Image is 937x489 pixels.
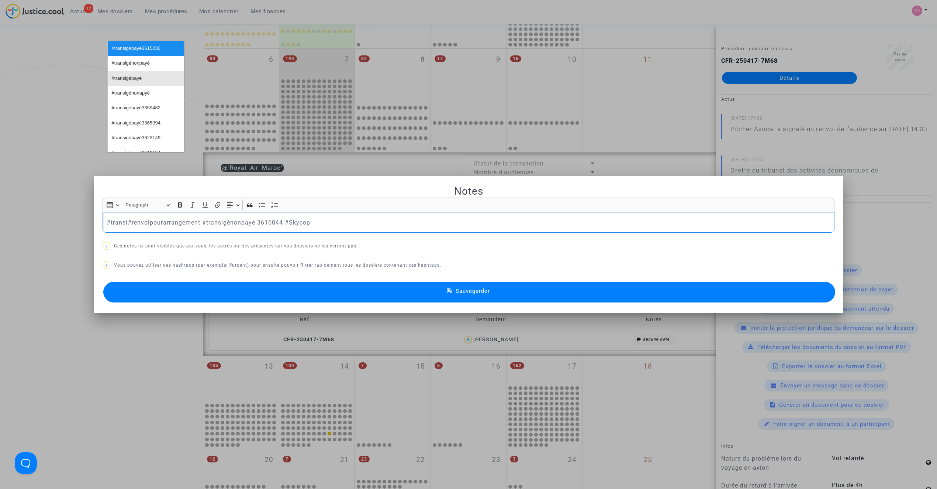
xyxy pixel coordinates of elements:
h2: Notes [103,185,834,198]
div: Rich Text Editor, main [103,212,834,233]
span: Sauvegarder [456,288,490,294]
button: #transigépayé [108,71,184,86]
span: #transigépayé3359482 [112,103,160,113]
span: #transigépayé3365094 [112,118,160,129]
button: #transigépayé3615230 [108,41,184,56]
button: Paragraph [122,199,173,211]
p: Vous pouvez utiliser des hashtags (par exemple: #urgent) pour ensuite pouvoir filtrer rapidement ... [103,261,834,270]
button: #transigépayé3623149 [108,130,184,145]
span: ? [106,263,108,267]
button: #transigénonapyé [108,86,184,100]
button: #transigépayé3359482 [108,101,184,116]
button: Sauvegarder [103,282,835,302]
span: Paragraph [125,201,164,209]
span: ? [106,244,108,248]
span: #transigépayé2512154 [112,148,160,158]
span: #transigépayé3623149 [112,133,160,143]
button: #transigépayé3365094 [108,116,184,130]
p: Ces notes ne sont visibles que par vous, les autres parties présentes sur vos dossiers ne les ver... [103,242,834,251]
iframe: Help Scout Beacon - Open [15,452,37,474]
button: #transigénonpayé [108,56,184,71]
span: #transigépayé3615230 [112,43,160,54]
span: #transigénonpayé [112,58,150,69]
button: #transigépayé2512154 [108,146,184,160]
div: Editor toolbar [103,198,834,212]
span: #transigénonapyé [112,88,150,99]
p: #transi#renvoipourarrangement #transigénonpayé 3616044 #Skycop [107,218,831,227]
span: #transigépayé [112,73,142,84]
